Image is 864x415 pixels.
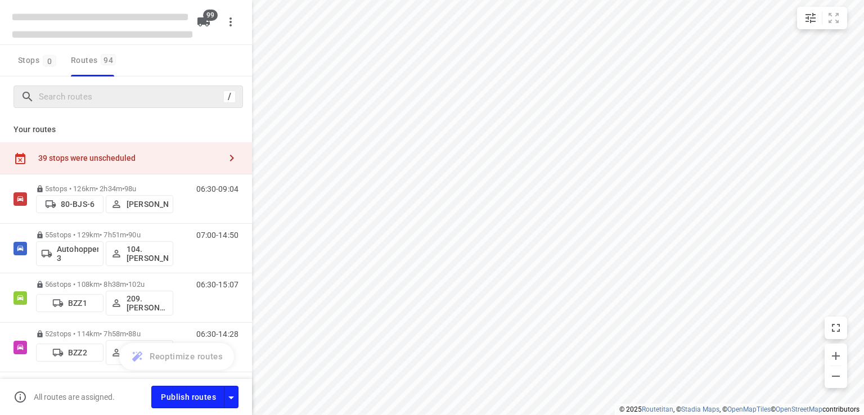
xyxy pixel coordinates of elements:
a: Stadia Maps [681,405,719,413]
span: • [122,184,124,193]
button: [PERSON_NAME] (BZZ) [106,340,173,365]
p: 06:30-14:28 [196,330,238,339]
li: © 2025 , © , © © contributors [619,405,859,413]
p: 80-BJS-6 [61,200,94,209]
p: [PERSON_NAME] (BZZ) [127,344,168,362]
button: 104.[PERSON_NAME] [106,241,173,266]
p: Your routes [13,124,238,136]
div: / [223,91,236,103]
p: 55 stops • 129km • 7h51m [36,231,173,239]
span: 102u [128,280,145,288]
p: [PERSON_NAME] [127,200,168,209]
p: 06:30-09:04 [196,184,238,193]
button: Publish routes [151,386,224,408]
button: Reoptimize routes [119,343,234,370]
button: 80-BJS-6 [36,195,103,213]
div: 39 stops were unscheduled [38,154,220,163]
span: • [126,280,128,288]
span: 98u [124,184,136,193]
p: BZZ1 [68,299,87,308]
span: • [126,330,128,338]
p: 52 stops • 114km • 7h58m [36,330,173,338]
p: 56 stops • 108km • 8h38m [36,280,173,288]
p: BZZ2 [68,348,87,357]
span: Publish routes [161,390,216,404]
span: 88u [128,330,140,338]
p: 5 stops • 126km • 2h34m [36,184,173,193]
p: All routes are assigned. [34,393,115,402]
button: BZZ1 [36,294,103,312]
p: 07:00-14:50 [196,231,238,240]
button: BZZ2 [36,344,103,362]
input: Search routes [39,88,223,106]
a: OpenMapTiles [727,405,771,413]
div: small contained button group [797,7,847,29]
div: Driver app settings [224,390,238,404]
p: Autohopper 3 [57,245,98,263]
span: • [126,231,128,239]
button: Autohopper 3 [36,241,103,266]
p: 06:30-15:07 [196,280,238,289]
button: [PERSON_NAME] [106,195,173,213]
button: Map settings [799,7,822,29]
a: Routetitan [642,405,673,413]
p: 209.[PERSON_NAME] (BZZ) [127,294,168,312]
span: 90u [128,231,140,239]
p: 104.[PERSON_NAME] [127,245,168,263]
button: 209.[PERSON_NAME] (BZZ) [106,291,173,315]
a: OpenStreetMap [776,405,822,413]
